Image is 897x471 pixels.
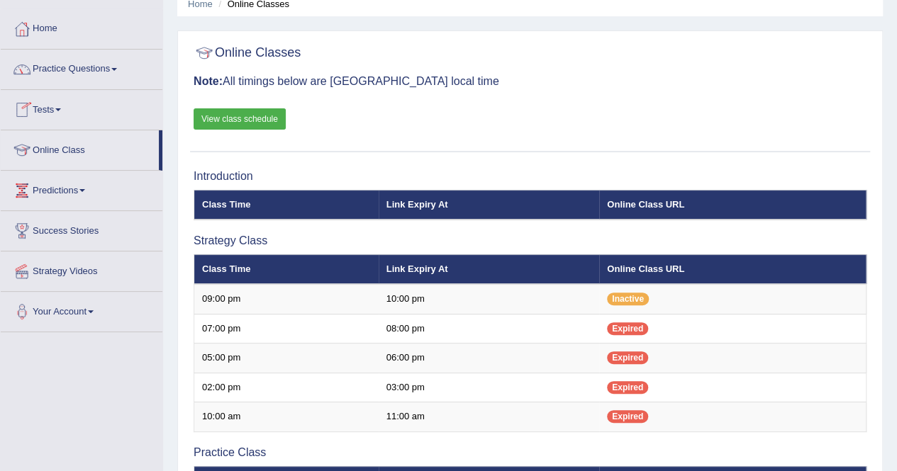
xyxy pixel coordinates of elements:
[379,254,600,284] th: Link Expiry At
[194,75,867,88] h3: All timings below are [GEOGRAPHIC_DATA] local time
[194,75,223,87] b: Note:
[607,381,648,394] span: Expired
[1,90,162,125] a: Tests
[194,446,867,459] h3: Practice Class
[599,190,866,220] th: Online Class URL
[379,344,600,373] td: 06:00 pm
[194,190,379,220] th: Class Time
[194,284,379,314] td: 09:00 pm
[607,293,649,305] span: Inactive
[194,234,867,247] h3: Strategy Class
[194,373,379,402] td: 02:00 pm
[379,190,600,220] th: Link Expiry At
[1,9,162,45] a: Home
[379,314,600,344] td: 08:00 pm
[194,170,867,183] h3: Introduction
[1,292,162,327] a: Your Account
[379,284,600,314] td: 10:00 pm
[1,211,162,246] a: Success Stories
[194,108,286,130] a: View class schedule
[607,351,648,364] span: Expired
[194,344,379,373] td: 05:00 pm
[379,373,600,402] td: 03:00 pm
[1,171,162,206] a: Predictions
[607,410,648,423] span: Expired
[1,251,162,287] a: Strategy Videos
[379,402,600,432] td: 11:00 am
[194,42,301,64] h2: Online Classes
[194,402,379,432] td: 10:00 am
[1,130,159,166] a: Online Class
[1,50,162,85] a: Practice Questions
[194,314,379,344] td: 07:00 pm
[194,254,379,284] th: Class Time
[599,254,866,284] th: Online Class URL
[607,322,648,335] span: Expired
